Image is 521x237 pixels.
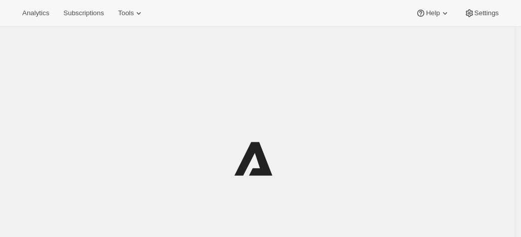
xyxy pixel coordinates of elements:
span: Tools [118,9,134,17]
button: Tools [112,6,150,20]
button: Settings [458,6,505,20]
button: Help [410,6,456,20]
span: Subscriptions [63,9,104,17]
button: Subscriptions [57,6,110,20]
span: Analytics [22,9,49,17]
span: Settings [474,9,499,17]
span: Help [426,9,439,17]
button: Analytics [16,6,55,20]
